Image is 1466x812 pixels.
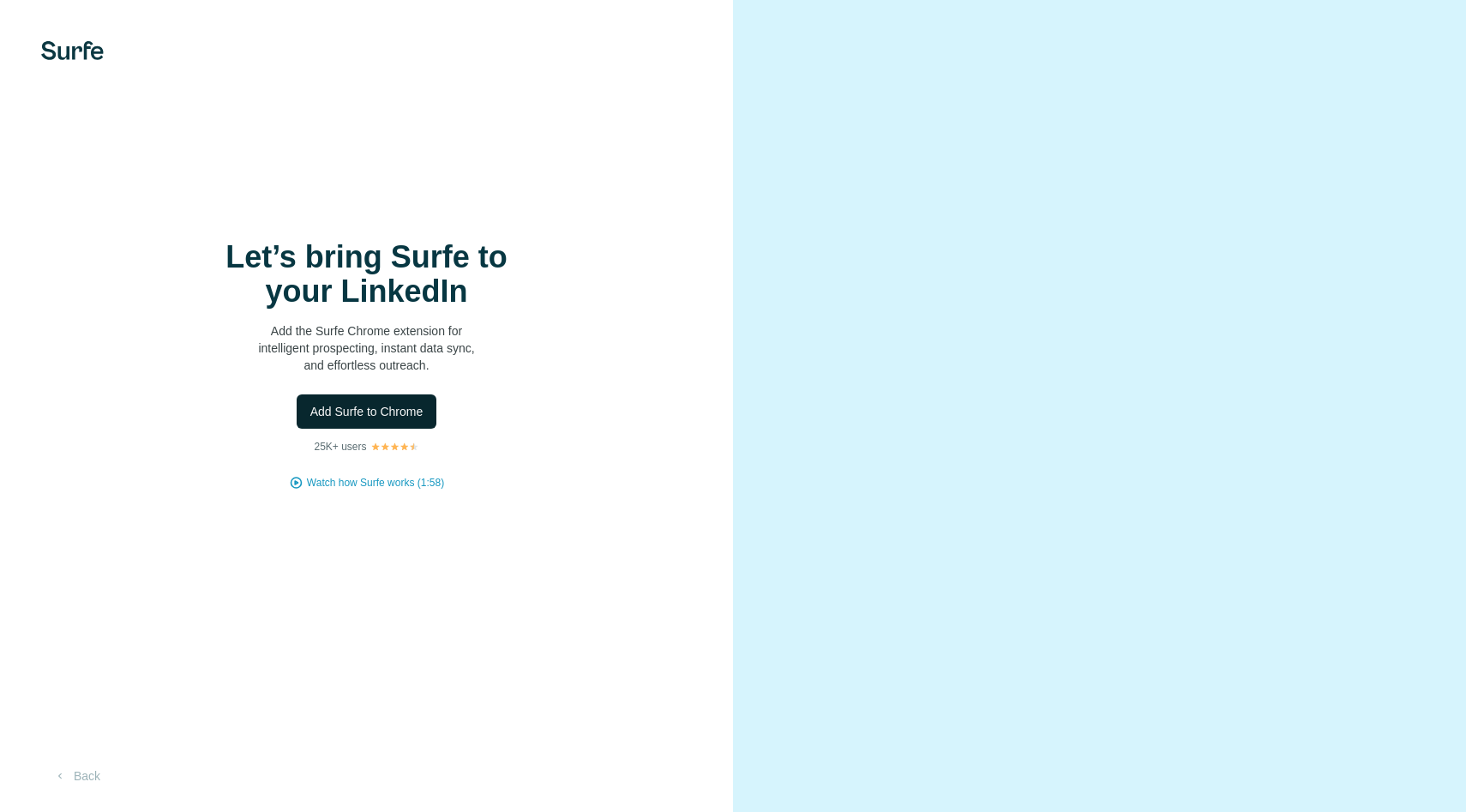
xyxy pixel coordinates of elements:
p: Add the Surfe Chrome extension for intelligent prospecting, instant data sync, and effortless out... [195,322,538,374]
img: Rating Stars [370,442,419,452]
button: Back [41,761,112,791]
button: Watch how Surfe works (1:58) [307,475,444,490]
img: Surfe's logo [41,41,104,60]
p: 25K+ users [314,439,366,454]
h1: Let’s bring Surfe to your LinkedIn [195,240,538,309]
span: Add Surfe to Chrome [310,403,424,420]
button: Add Surfe to Chrome [297,394,437,429]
